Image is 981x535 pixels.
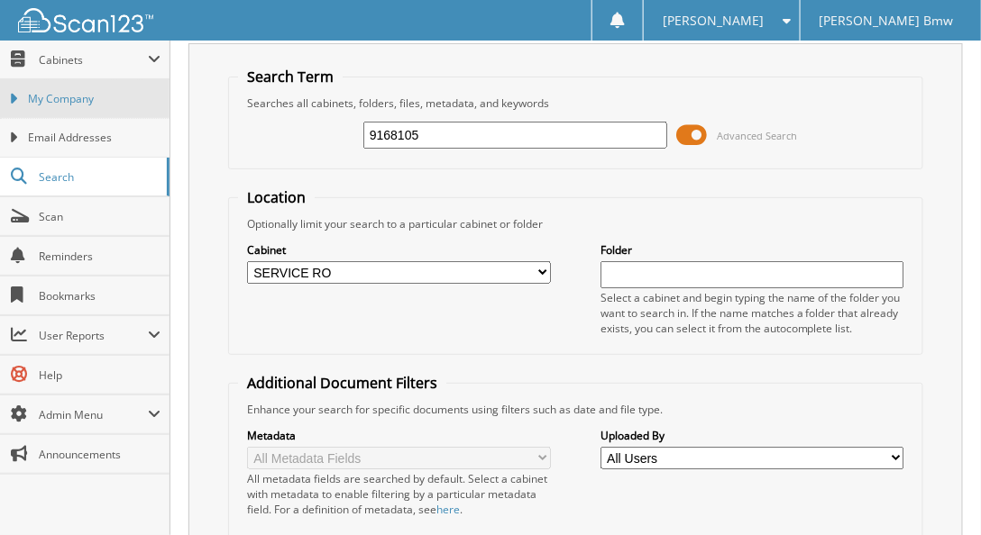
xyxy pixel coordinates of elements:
span: Search [39,169,158,185]
label: Metadata [247,428,551,443]
span: Reminders [39,249,160,264]
div: Searches all cabinets, folders, files, metadata, and keywords [238,95,913,111]
span: User Reports [39,328,148,343]
label: Cabinet [247,242,551,258]
legend: Location [238,187,315,207]
span: My Company [28,91,160,107]
span: Admin Menu [39,407,148,422]
span: Advanced Search [717,129,797,142]
legend: Additional Document Filters [238,373,446,393]
div: Select a cabinet and begin typing the name of the folder you want to search in. If the name match... [601,290,904,336]
label: Folder [601,242,904,258]
span: Email Addresses [28,130,160,146]
span: [PERSON_NAME] Bmw [820,15,954,26]
legend: Search Term [238,67,343,86]
label: Uploaded By [601,428,904,443]
div: Optionally limit your search to a particular cabinet or folder [238,216,913,231]
span: [PERSON_NAME] [663,15,764,26]
div: All metadata fields are searched by default. Select a cabinet with metadata to enable filtering b... [247,471,551,517]
div: Enhance your search for specific documents using filters such as date and file type. [238,402,913,417]
span: Scan [39,209,160,224]
a: here [436,502,460,517]
span: Bookmarks [39,288,160,304]
span: Cabinets [39,52,148,68]
span: Announcements [39,447,160,462]
span: Help [39,367,160,383]
img: scan123-logo-white.svg [18,8,153,32]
